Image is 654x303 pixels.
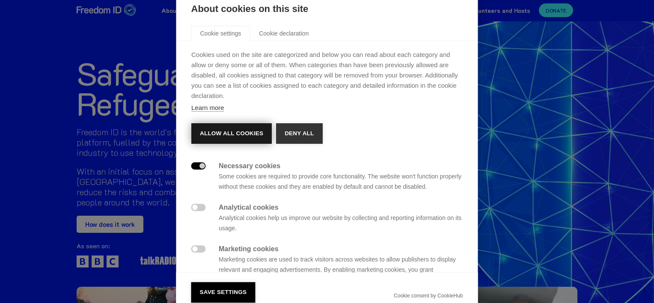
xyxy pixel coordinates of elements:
[219,171,463,192] p: Some cookies are required to provide core functionality. The website won't function properly with...
[219,254,463,285] p: Marketing cookies are used to track visitors across websites to allow publishers to display relev...
[191,50,463,101] p: Cookies used on the site are categorized and below you can read about each category and allow or ...
[394,293,463,299] a: Cookie consent by CookieHub
[191,282,256,303] button: Save settings
[219,245,279,253] strong: Marketing cookies
[219,213,463,233] p: Analytical cookies help us improve our website by collecting and reporting information on its usage.
[219,204,279,211] strong: Analytical cookies
[250,26,318,41] a: Cookie declaration
[191,104,224,112] a: Learn more
[191,204,206,211] label: 
[219,162,280,169] strong: Necessary cookies
[191,3,309,14] strong: About cookies on this site
[191,245,206,253] label: 
[191,123,272,144] button: Allow all cookies
[276,123,322,144] button: Deny all
[191,162,206,169] label: 
[191,26,250,41] a: Cookie settings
